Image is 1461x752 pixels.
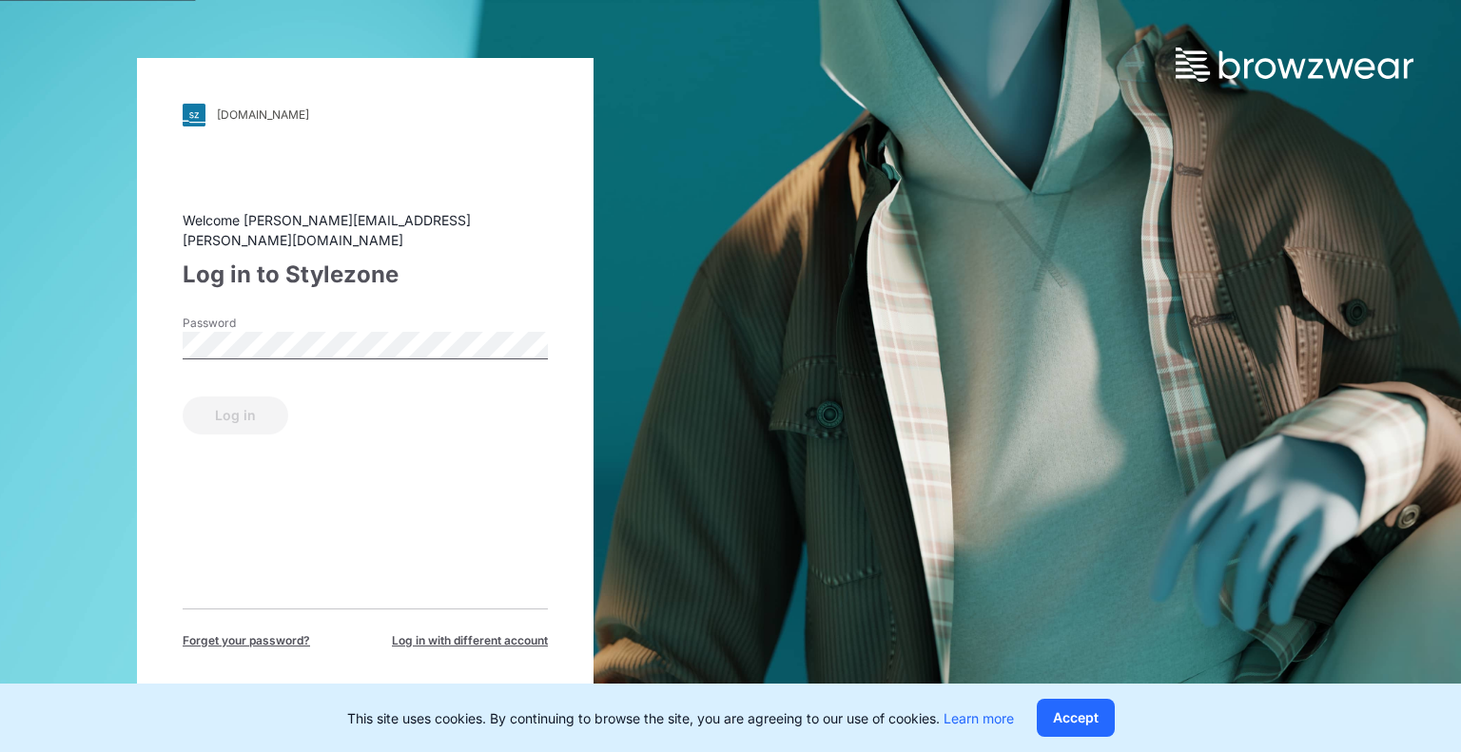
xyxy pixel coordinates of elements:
[183,315,316,332] label: Password
[1176,48,1413,82] img: browzwear-logo.73288ffb.svg
[183,104,205,126] img: svg+xml;base64,PHN2ZyB3aWR0aD0iMjgiIGhlaWdodD0iMjgiIHZpZXdCb3g9IjAgMCAyOCAyOCIgZmlsbD0ibm9uZSIgeG...
[183,104,548,126] a: [DOMAIN_NAME]
[944,710,1014,726] a: Learn more
[183,258,548,292] div: Log in to Stylezone
[183,210,548,250] div: Welcome [PERSON_NAME][EMAIL_ADDRESS][PERSON_NAME][DOMAIN_NAME]
[392,632,548,649] span: Log in with different account
[1037,699,1115,737] button: Accept
[347,708,1014,728] p: This site uses cookies. By continuing to browse the site, you are agreeing to our use of cookies.
[183,632,310,649] span: Forget your password?
[217,107,309,122] div: [DOMAIN_NAME]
